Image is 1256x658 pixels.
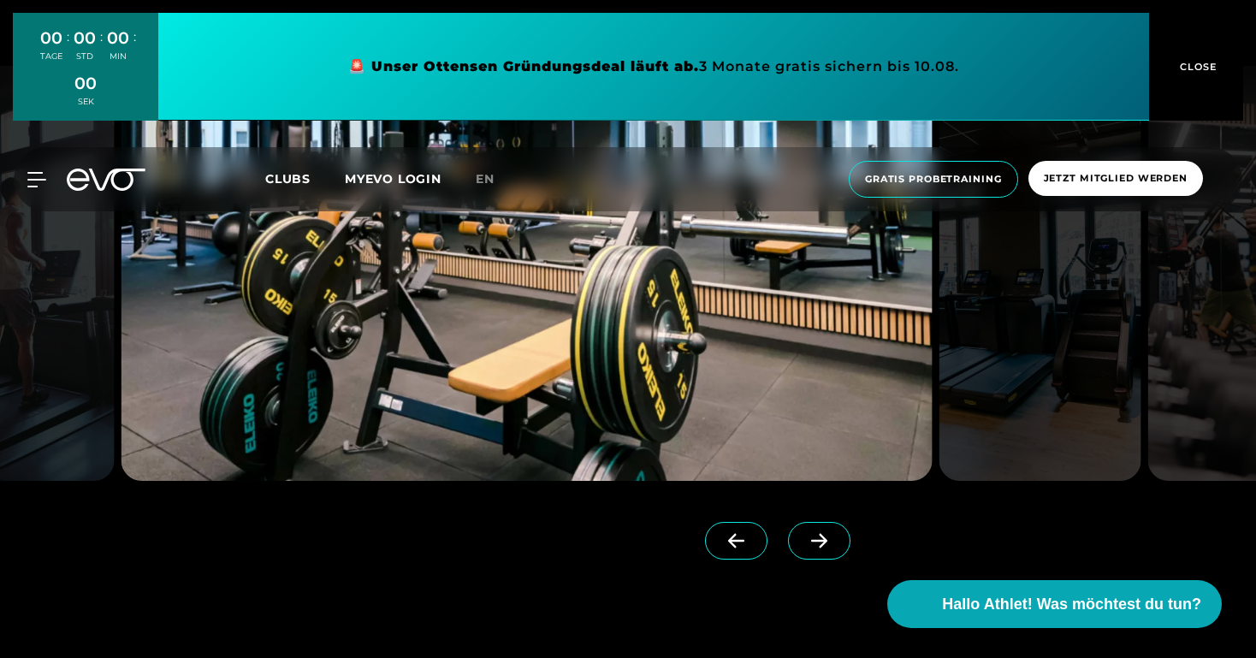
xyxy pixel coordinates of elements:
[67,27,69,73] div: :
[121,66,932,481] img: evofitness
[865,172,1002,187] span: Gratis Probetraining
[1176,59,1217,74] span: CLOSE
[265,170,345,187] a: Clubs
[74,26,96,50] div: 00
[1044,171,1188,186] span: Jetzt Mitglied werden
[476,169,515,189] a: en
[887,580,1222,628] button: Hallo Athlet! Was möchtest du tun?
[107,50,129,62] div: MIN
[844,161,1023,198] a: Gratis Probetraining
[345,171,441,187] a: MYEVO LOGIN
[74,96,97,108] div: SEK
[942,593,1201,616] span: Hallo Athlet! Was möchtest du tun?
[133,27,136,73] div: :
[40,50,62,62] div: TAGE
[476,171,495,187] span: en
[1023,161,1208,198] a: Jetzt Mitglied werden
[939,66,1141,481] img: evofitness
[1149,13,1243,121] button: CLOSE
[100,27,103,73] div: :
[40,26,62,50] div: 00
[74,50,96,62] div: STD
[107,26,129,50] div: 00
[265,171,311,187] span: Clubs
[74,71,97,96] div: 00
